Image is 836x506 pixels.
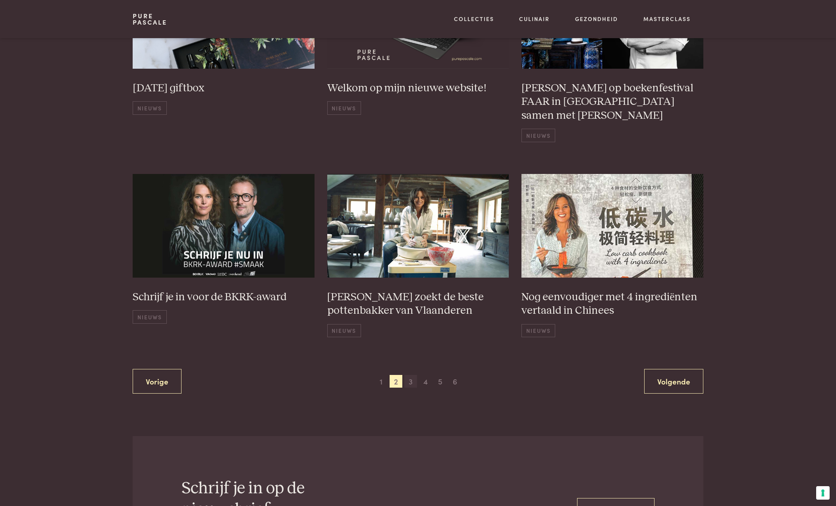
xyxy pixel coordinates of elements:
h3: [PERSON_NAME] op boekenfestival FAAR in [GEOGRAPHIC_DATA] samen met [PERSON_NAME] [521,81,703,123]
h3: Nog eenvoudiger met 4 ingrediënten vertaald in Chinees [521,290,703,318]
span: 1 [375,375,388,388]
a: pottenbakker.jpg [PERSON_NAME] zoekt de beste pottenbakker van Vlaanderen Nieuws [327,174,509,338]
img: header_chinees.jpg [521,174,703,278]
span: Nieuws [521,324,555,337]
img: header_bkrk.jpg [133,174,315,278]
h3: Schrijf je in voor de BKRK-award [133,290,315,304]
span: Nieuws [133,101,166,114]
a: Volgende [644,369,703,394]
a: Masterclass [643,15,691,23]
h3: [DATE] giftbox [133,81,315,95]
img: pottenbakker.jpg [327,174,509,278]
span: Nieuws [521,129,555,142]
span: 6 [449,375,461,388]
a: Gezondheid [575,15,618,23]
button: Uw voorkeuren voor toestemming voor trackingtechnologieën [816,486,830,500]
span: Nieuws [327,101,361,114]
a: header_chinees.jpg Nog eenvoudiger met 4 ingrediënten vertaald in Chinees Nieuws [521,174,703,338]
span: 5 [434,375,446,388]
span: 2 [390,375,402,388]
a: Culinair [519,15,550,23]
span: 4 [419,375,432,388]
h3: [PERSON_NAME] zoekt de beste pottenbakker van Vlaanderen [327,290,509,318]
a: Vorige [133,369,181,394]
h3: Welkom op mijn nieuwe website! [327,81,509,95]
a: PurePascale [133,13,167,25]
a: header_bkrk.jpg Schrijf je in voor de BKRK-award Nieuws [133,174,315,338]
span: Nieuws [327,324,361,337]
span: Nieuws [133,310,166,323]
span: 3 [404,375,417,388]
a: Collecties [454,15,494,23]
